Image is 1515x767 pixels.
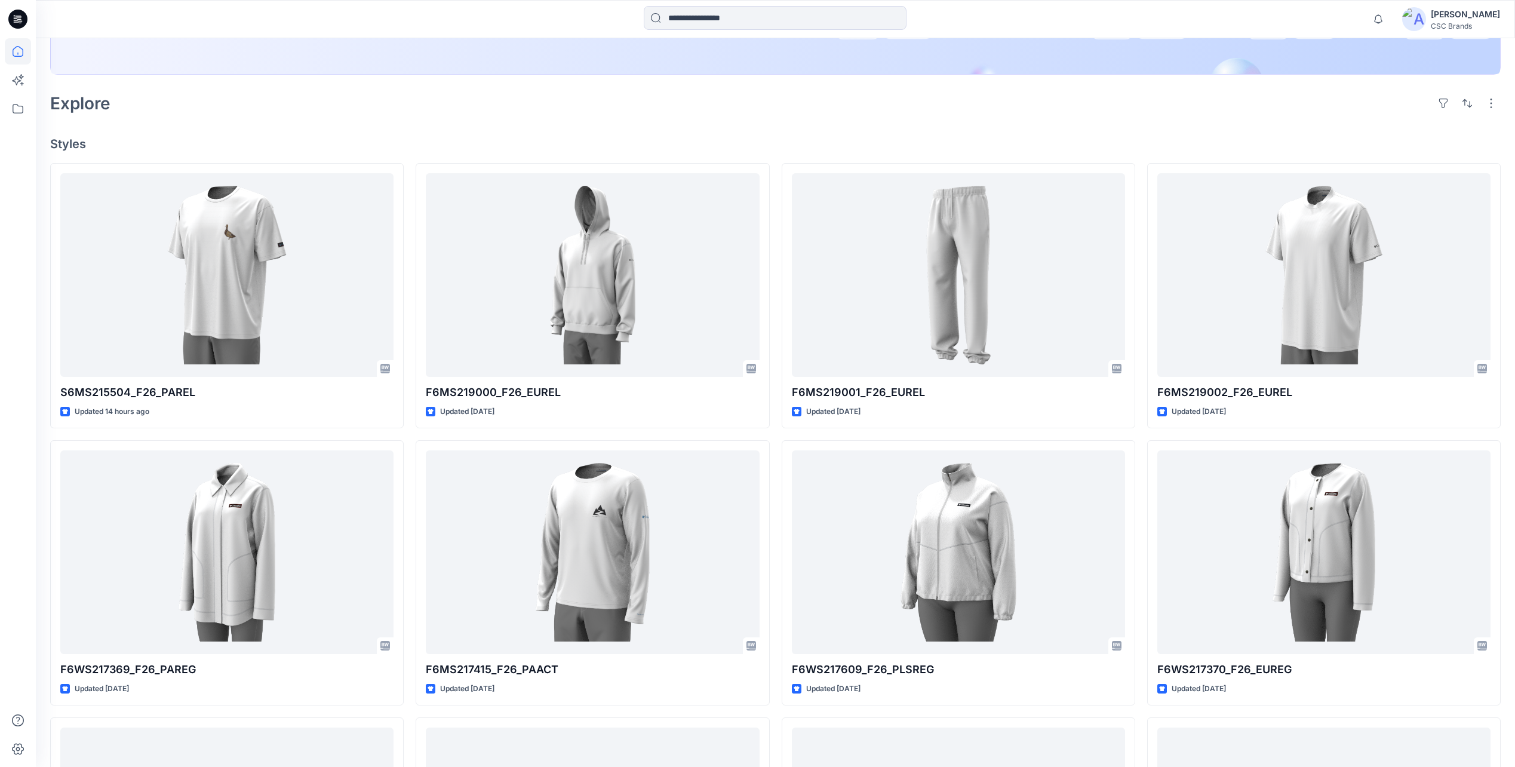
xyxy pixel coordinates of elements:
[1402,7,1426,31] img: avatar
[426,384,759,401] p: F6MS219000_F26_EUREL
[1157,173,1491,377] a: F6MS219002_F26_EUREL
[50,94,110,113] h2: Explore
[426,173,759,377] a: F6MS219000_F26_EUREL
[806,406,861,418] p: Updated [DATE]
[60,384,394,401] p: S6MS215504_F26_PAREL
[792,384,1125,401] p: F6MS219001_F26_EUREL
[75,683,129,695] p: Updated [DATE]
[792,661,1125,678] p: F6WS217609_F26_PLSREG
[440,406,494,418] p: Updated [DATE]
[50,137,1501,151] h4: Styles
[60,173,394,377] a: S6MS215504_F26_PAREL
[60,661,394,678] p: F6WS217369_F26_PAREG
[426,661,759,678] p: F6MS217415_F26_PAACT
[1431,7,1500,22] div: [PERSON_NAME]
[1431,22,1500,30] div: CSC Brands
[1157,384,1491,401] p: F6MS219002_F26_EUREL
[1157,450,1491,654] a: F6WS217370_F26_EUREG
[792,173,1125,377] a: F6MS219001_F26_EUREL
[60,450,394,654] a: F6WS217369_F26_PAREG
[75,406,149,418] p: Updated 14 hours ago
[792,450,1125,654] a: F6WS217609_F26_PLSREG
[1157,661,1491,678] p: F6WS217370_F26_EUREG
[1172,406,1226,418] p: Updated [DATE]
[426,450,759,654] a: F6MS217415_F26_PAACT
[806,683,861,695] p: Updated [DATE]
[1172,683,1226,695] p: Updated [DATE]
[440,683,494,695] p: Updated [DATE]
